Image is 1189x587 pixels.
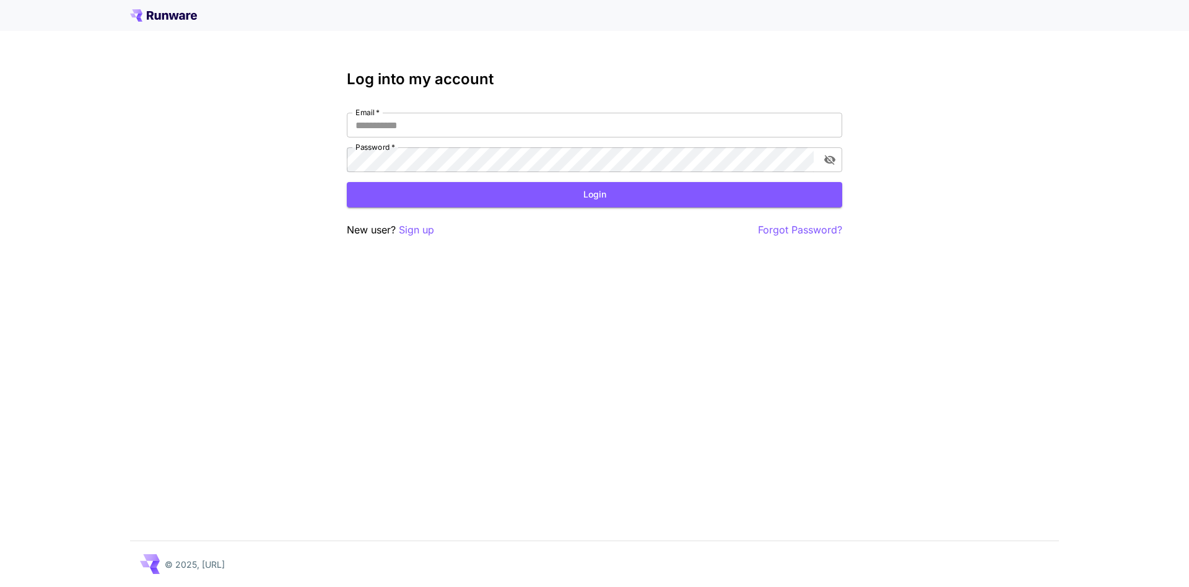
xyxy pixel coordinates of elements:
[347,222,434,238] p: New user?
[355,142,395,152] label: Password
[355,107,380,118] label: Email
[399,222,434,238] button: Sign up
[165,558,225,571] p: © 2025, [URL]
[347,71,842,88] h3: Log into my account
[347,182,842,207] button: Login
[758,222,842,238] button: Forgot Password?
[819,149,841,171] button: toggle password visibility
